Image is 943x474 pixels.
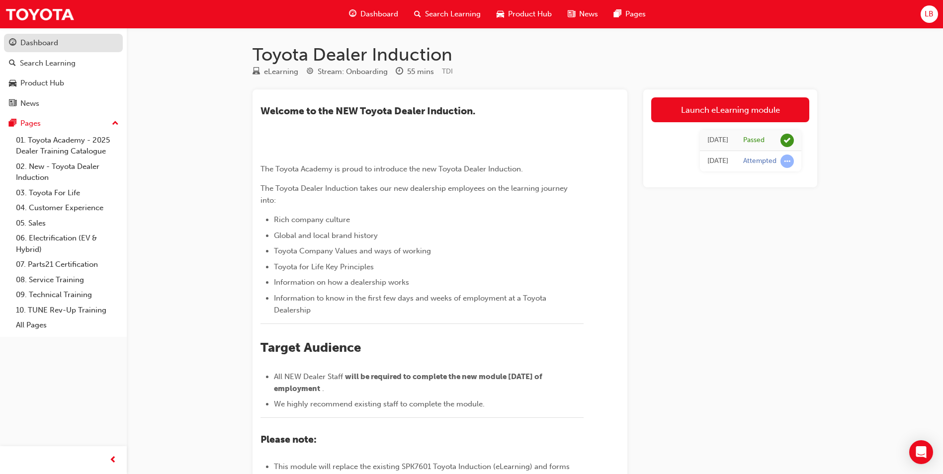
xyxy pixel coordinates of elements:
[274,372,544,393] span: will be required to complete the new module [DATE] of employment
[260,340,361,355] span: Target Audience
[274,294,548,315] span: Information to know in the first few days and weeks of employment at a Toyota Dealership
[274,278,409,287] span: Information on how a dealership works
[9,39,16,48] span: guage-icon
[274,262,374,271] span: Toyota for Life Key Principles
[707,135,728,146] div: Thu Jun 26 2025 15:27:34 GMT+1000 (Australian Eastern Standard Time)
[112,117,119,130] span: up-icon
[407,66,434,78] div: 55 mins
[442,67,453,76] span: Learning resource code
[4,32,123,114] button: DashboardSearch LearningProduct HubNews
[318,66,388,78] div: Stream: Onboarding
[20,78,64,89] div: Product Hub
[322,384,324,393] span: .
[925,8,934,20] span: LB
[396,68,403,77] span: clock-icon
[260,105,475,117] span: ​Welcome to the NEW Toyota Dealer Induction.
[341,4,406,24] a: guage-iconDashboard
[579,8,598,20] span: News
[12,257,123,272] a: 07. Parts21 Certification
[4,74,123,92] a: Product Hub
[349,8,356,20] span: guage-icon
[12,185,123,201] a: 03. Toyota For Life
[12,317,123,333] a: All Pages
[909,440,933,464] div: Open Intercom Messenger
[606,4,654,24] a: pages-iconPages
[4,114,123,133] button: Pages
[743,136,765,145] div: Passed
[396,66,434,78] div: Duration
[260,164,523,173] span: The Toyota Academy is proud to introduce the new Toyota Dealer Induction.
[12,200,123,216] a: 04. Customer Experience
[20,98,39,109] div: News
[568,8,575,20] span: news-icon
[4,94,123,113] a: News
[9,99,16,108] span: news-icon
[743,157,776,166] div: Attempted
[253,44,817,66] h1: Toyota Dealer Induction
[360,8,398,20] span: Dashboard
[12,231,123,257] a: 06. Electrification (EV & Hybrid)
[264,66,298,78] div: eLearning
[5,3,75,25] img: Trak
[414,8,421,20] span: search-icon
[274,372,343,381] span: All NEW Dealer Staff
[780,155,794,168] span: learningRecordVerb_ATTEMPT-icon
[306,68,314,77] span: target-icon
[12,272,123,288] a: 08. Service Training
[20,58,76,69] div: Search Learning
[560,4,606,24] a: news-iconNews
[20,37,58,49] div: Dashboard
[9,79,16,88] span: car-icon
[12,287,123,303] a: 09. Technical Training
[306,66,388,78] div: Stream
[497,8,504,20] span: car-icon
[109,454,117,467] span: prev-icon
[9,59,16,68] span: search-icon
[253,66,298,78] div: Type
[20,118,41,129] div: Pages
[12,303,123,318] a: 10. TUNE Rev-Up Training
[508,8,552,20] span: Product Hub
[406,4,489,24] a: search-iconSearch Learning
[9,119,16,128] span: pages-icon
[260,434,317,445] span: Please note:
[614,8,621,20] span: pages-icon
[707,156,728,167] div: Wed Jun 25 2025 13:25:42 GMT+1000 (Australian Eastern Standard Time)
[253,68,260,77] span: learningResourceType_ELEARNING-icon
[489,4,560,24] a: car-iconProduct Hub
[274,399,485,408] span: We highly recommend existing staff to complete the module.
[921,5,938,23] button: LB
[260,184,570,205] span: The Toyota Dealer Induction takes our new dealership employees on the learning journey into:
[4,34,123,52] a: Dashboard
[12,159,123,185] a: 02. New - Toyota Dealer Induction
[12,216,123,231] a: 05. Sales
[12,133,123,159] a: 01. Toyota Academy - 2025 Dealer Training Catalogue
[4,54,123,73] a: Search Learning
[625,8,646,20] span: Pages
[274,215,350,224] span: Rich company culture
[274,246,431,255] span: Toyota Company Values and ways of working
[651,97,809,122] a: Launch eLearning module
[425,8,481,20] span: Search Learning
[780,134,794,147] span: learningRecordVerb_PASS-icon
[274,231,378,240] span: Global and local brand history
